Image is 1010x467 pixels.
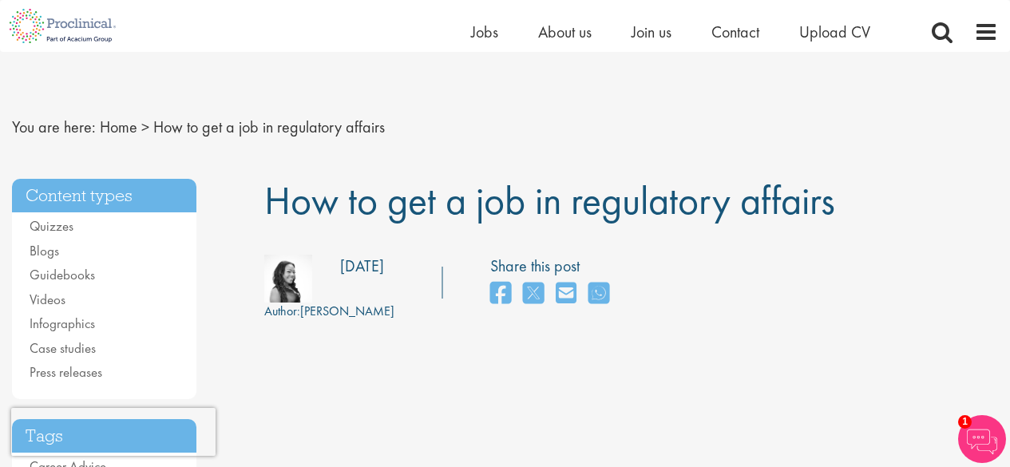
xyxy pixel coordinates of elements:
a: share on twitter [523,277,544,311]
a: share on email [556,277,576,311]
img: Chatbot [958,415,1006,463]
a: share on facebook [490,277,511,311]
div: [PERSON_NAME] [264,303,394,321]
a: Contact [711,22,759,42]
a: Join us [632,22,671,42]
a: Quizzes [30,217,73,235]
iframe: reCAPTCHA [11,408,216,456]
a: Videos [30,291,65,308]
div: [DATE] [340,255,384,278]
span: How to get a job in regulatory affairs [153,117,385,137]
a: About us [538,22,592,42]
span: > [141,117,149,137]
span: Author: [264,303,300,319]
span: How to get a job in regulatory affairs [264,175,835,226]
a: Upload CV [799,22,870,42]
a: breadcrumb link [100,117,137,137]
a: share on whats app [588,277,609,311]
a: Blogs [30,242,59,259]
a: Infographics [30,315,95,332]
a: Press releases [30,363,102,381]
a: Case studies [30,339,96,357]
label: Share this post [490,255,617,278]
a: Jobs [471,22,498,42]
img: 383e1147-3b0e-4ab7-6ae9-08d7f17c413d [264,255,312,303]
span: You are here: [12,117,96,137]
h3: Content types [12,179,196,213]
span: 1 [958,415,972,429]
a: Guidebooks [30,266,95,283]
